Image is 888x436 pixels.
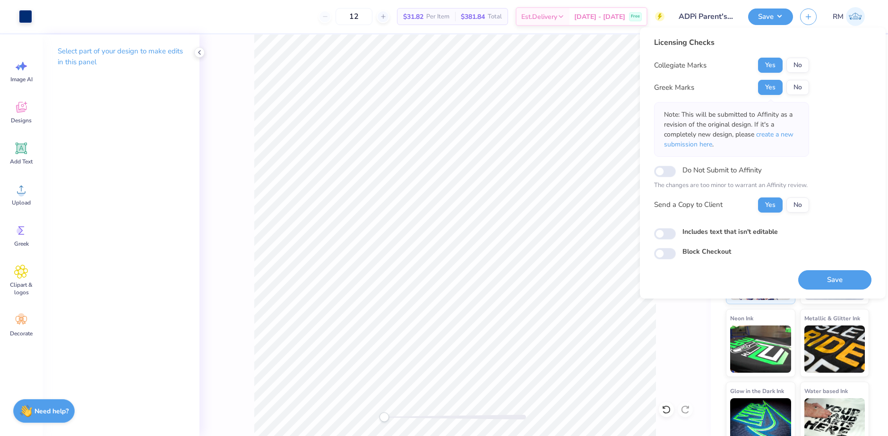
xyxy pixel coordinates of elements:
[379,412,389,422] div: Accessibility label
[336,8,372,25] input: – –
[672,7,741,26] input: Untitled Design
[426,12,449,22] span: Per Item
[14,240,29,248] span: Greek
[730,313,753,323] span: Neon Ink
[574,12,625,22] span: [DATE] - [DATE]
[10,158,33,165] span: Add Text
[758,80,783,95] button: Yes
[730,325,791,373] img: Neon Ink
[58,46,184,68] p: Select part of your design to make edits in this panel
[758,58,783,73] button: Yes
[682,227,778,237] label: Includes text that isn't editable
[34,407,69,416] strong: Need help?
[682,247,731,256] label: Block Checkout
[798,270,871,290] button: Save
[664,110,799,149] p: Note: This will be submitted to Affinity as a revision of the original design. If it's a complete...
[786,80,809,95] button: No
[828,7,869,26] a: RM
[804,325,865,373] img: Metallic & Glitter Ink
[488,12,502,22] span: Total
[10,330,33,337] span: Decorate
[12,199,31,206] span: Upload
[654,181,809,190] p: The changes are too minor to warrant an Affinity review.
[804,313,860,323] span: Metallic & Glitter Ink
[786,58,809,73] button: No
[748,9,793,25] button: Save
[10,76,33,83] span: Image AI
[682,164,762,176] label: Do Not Submit to Affinity
[631,13,640,20] span: Free
[403,12,423,22] span: $31.82
[654,37,809,48] div: Licensing Checks
[461,12,485,22] span: $381.84
[6,281,37,296] span: Clipart & logos
[521,12,557,22] span: Est. Delivery
[833,11,844,22] span: RM
[654,60,707,71] div: Collegiate Marks
[758,197,783,213] button: Yes
[804,386,848,396] span: Water based Ink
[786,197,809,213] button: No
[11,117,32,124] span: Designs
[654,199,723,210] div: Send a Copy to Client
[654,82,694,93] div: Greek Marks
[730,386,784,396] span: Glow in the Dark Ink
[846,7,865,26] img: Roberta Manuel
